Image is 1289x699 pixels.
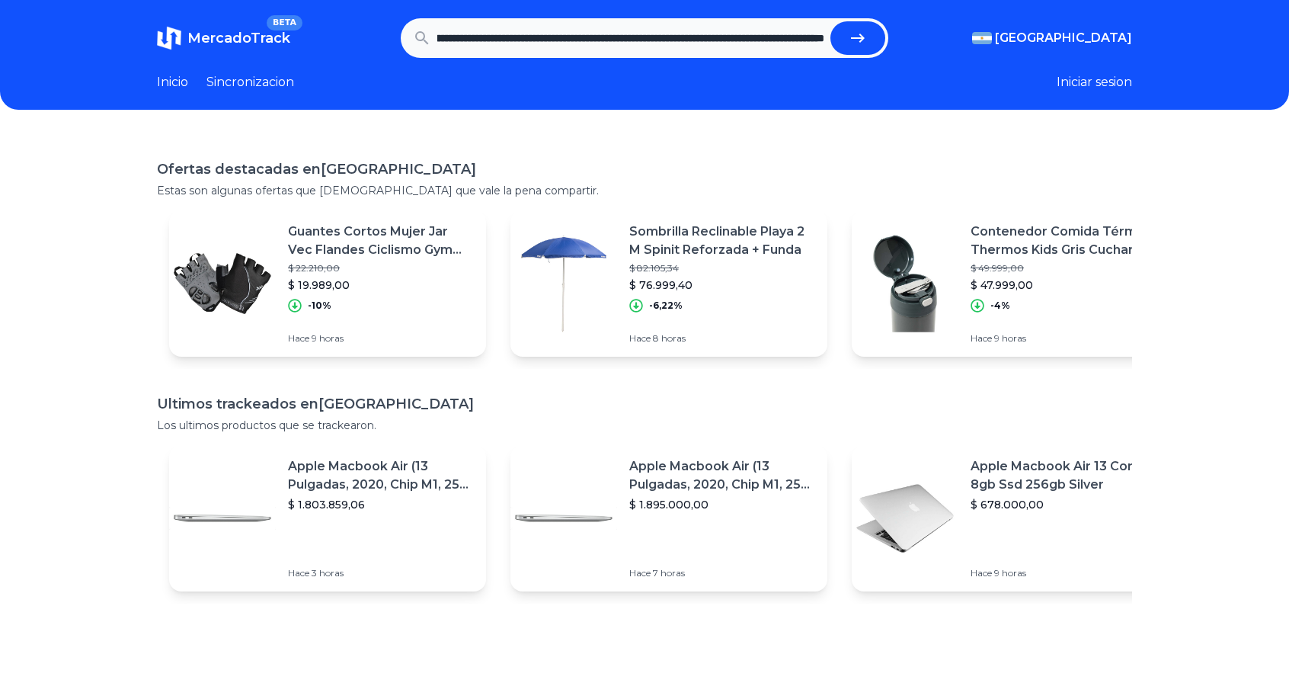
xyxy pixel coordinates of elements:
[971,262,1156,274] p: $ 49.999,00
[288,332,474,345] p: Hace 9 horas
[510,230,617,337] img: Featured image
[288,567,474,579] p: Hace 3 horas
[157,26,290,50] a: MercadoTrackBETA
[629,457,815,494] p: Apple Macbook Air (13 Pulgadas, 2020, Chip M1, 256 Gb De Ssd, 8 Gb De Ram) - Plata
[972,29,1132,47] button: [GEOGRAPHIC_DATA]
[157,26,181,50] img: MercadoTrack
[510,445,827,592] a: Featured imageApple Macbook Air (13 Pulgadas, 2020, Chip M1, 256 Gb De Ssd, 8 Gb De Ram) - Plata$...
[157,393,1132,415] h1: Ultimos trackeados en [GEOGRAPHIC_DATA]
[971,497,1156,512] p: $ 678.000,00
[288,497,474,512] p: $ 1.803.859,06
[206,73,294,91] a: Sincronizacion
[288,262,474,274] p: $ 22.210,00
[629,497,815,512] p: $ 1.895.000,00
[629,277,815,293] p: $ 76.999,40
[972,32,992,44] img: Argentina
[169,230,276,337] img: Featured image
[995,29,1132,47] span: [GEOGRAPHIC_DATA]
[629,262,815,274] p: $ 82.105,34
[510,465,617,572] img: Featured image
[990,300,1010,312] p: -4%
[157,183,1132,198] p: Estas son algunas ofertas que [DEMOGRAPHIC_DATA] que vale la pena compartir.
[852,210,1169,357] a: Featured imageContenedor Comida Térmico Thermos Kids Gris Cuchara Metalica$ 49.999,00$ 47.999,00-...
[288,223,474,259] p: Guantes Cortos Mujer Jar Vec Flandes Ciclismo Gym Training
[629,332,815,345] p: Hace 8 horas
[971,223,1156,259] p: Contenedor Comida Térmico Thermos Kids Gris Cuchara Metalica
[1057,73,1132,91] button: Iniciar sesion
[852,230,958,337] img: Featured image
[629,223,815,259] p: Sombrilla Reclinable Playa 2 M Spinit Reforzada + Funda
[510,210,827,357] a: Featured imageSombrilla Reclinable Playa 2 M Spinit Reforzada + Funda$ 82.105,34$ 76.999,40-6,22%...
[169,210,486,357] a: Featured imageGuantes Cortos Mujer Jar Vec Flandes Ciclismo Gym Training$ 22.210,00$ 19.989,00-10...
[288,277,474,293] p: $ 19.989,00
[157,73,188,91] a: Inicio
[629,567,815,579] p: Hace 7 horas
[971,277,1156,293] p: $ 47.999,00
[971,332,1156,345] p: Hace 9 horas
[971,567,1156,579] p: Hace 9 horas
[157,159,1132,180] h1: Ofertas destacadas en [GEOGRAPHIC_DATA]
[971,457,1156,494] p: Apple Macbook Air 13 Core I5 8gb Ssd 256gb Silver
[267,15,302,30] span: BETA
[852,465,958,572] img: Featured image
[169,445,486,592] a: Featured imageApple Macbook Air (13 Pulgadas, 2020, Chip M1, 256 Gb De Ssd, 8 Gb De Ram) - Plata$...
[852,445,1169,592] a: Featured imageApple Macbook Air 13 Core I5 8gb Ssd 256gb Silver$ 678.000,00Hace 9 horas
[288,457,474,494] p: Apple Macbook Air (13 Pulgadas, 2020, Chip M1, 256 Gb De Ssd, 8 Gb De Ram) - Plata
[157,418,1132,433] p: Los ultimos productos que se trackearon.
[187,30,290,46] span: MercadoTrack
[308,300,331,312] p: -10%
[649,300,683,312] p: -6,22%
[169,465,276,572] img: Featured image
